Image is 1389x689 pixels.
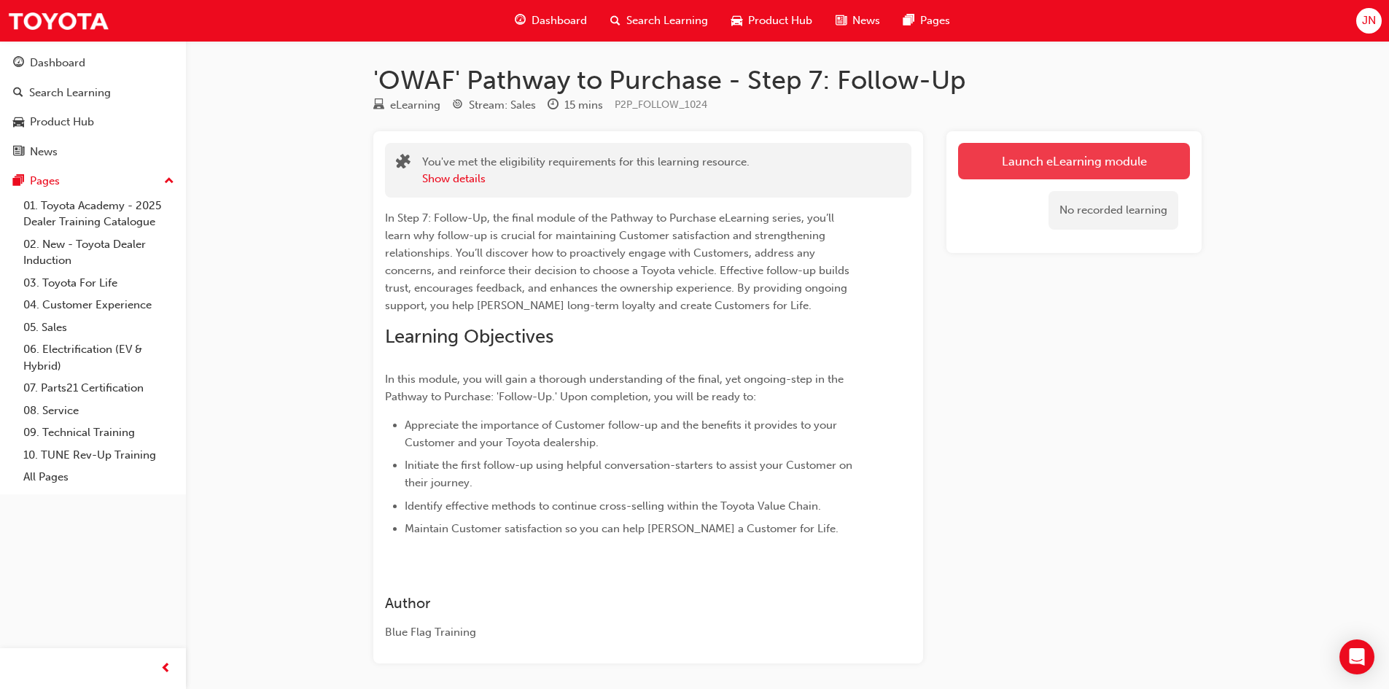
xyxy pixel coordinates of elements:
span: search-icon [610,12,620,30]
a: All Pages [17,466,180,488]
span: Initiate the first follow-up using helpful conversation-starters to assist your Customer on their... [405,459,855,489]
div: Duration [548,96,603,114]
span: car-icon [731,12,742,30]
a: search-iconSearch Learning [599,6,720,36]
h3: Author [385,595,859,612]
span: Appreciate the importance of Customer follow-up and the benefits it provides to your Customer and... [405,419,840,449]
a: guage-iconDashboard [503,6,599,36]
span: Maintain Customer satisfaction so you can help [PERSON_NAME] a Customer for Life. [405,522,839,535]
a: 01. Toyota Academy - 2025 Dealer Training Catalogue [17,195,180,233]
span: Identify effective methods to continue cross-selling within the Toyota Value Chain. [405,499,821,513]
div: Type [373,96,440,114]
button: Pages [6,168,180,195]
span: Learning resource code [615,98,707,111]
span: Learning Objectives [385,325,553,348]
a: News [6,139,180,166]
span: In Step 7: Follow-Up, the final module of the Pathway to Purchase eLearning series, you’ll learn ... [385,211,852,312]
a: 10. TUNE Rev-Up Training [17,444,180,467]
span: puzzle-icon [396,155,411,172]
div: eLearning [390,97,440,114]
a: 08. Service [17,400,180,422]
div: Search Learning [29,85,111,101]
span: car-icon [13,116,24,129]
span: JN [1362,12,1376,29]
div: Product Hub [30,114,94,131]
span: clock-icon [548,99,559,112]
button: DashboardSearch LearningProduct HubNews [6,47,180,168]
button: JN [1356,8,1382,34]
a: Dashboard [6,50,180,77]
a: Product Hub [6,109,180,136]
span: Dashboard [532,12,587,29]
a: pages-iconPages [892,6,962,36]
div: 15 mins [564,97,603,114]
button: Show details [422,171,486,187]
div: No recorded learning [1048,191,1178,230]
a: Search Learning [6,79,180,106]
h1: 'OWAF' Pathway to Purchase - Step 7: Follow-Up [373,64,1202,96]
div: You've met the eligibility requirements for this learning resource. [422,154,750,187]
a: 06. Electrification (EV & Hybrid) [17,338,180,377]
a: news-iconNews [824,6,892,36]
div: News [30,144,58,160]
a: 03. Toyota For Life [17,272,180,295]
span: Search Learning [626,12,708,29]
div: Dashboard [30,55,85,71]
div: Stream: Sales [469,97,536,114]
a: 02. New - Toyota Dealer Induction [17,233,180,272]
span: news-icon [836,12,847,30]
span: News [852,12,880,29]
span: Pages [920,12,950,29]
span: In this module, you will gain a thorough understanding of the final, yet ongoing-step in the Path... [385,373,847,403]
a: 05. Sales [17,316,180,339]
a: 04. Customer Experience [17,294,180,316]
a: Launch eLearning module [958,143,1190,179]
a: 07. Parts21 Certification [17,377,180,400]
span: guage-icon [515,12,526,30]
div: Stream [452,96,536,114]
span: learningResourceType_ELEARNING-icon [373,99,384,112]
div: Open Intercom Messenger [1339,639,1374,674]
span: search-icon [13,87,23,100]
span: Product Hub [748,12,812,29]
span: guage-icon [13,57,24,70]
span: prev-icon [160,660,171,678]
span: pages-icon [903,12,914,30]
div: Pages [30,173,60,190]
span: target-icon [452,99,463,112]
a: car-iconProduct Hub [720,6,824,36]
span: news-icon [13,146,24,159]
span: pages-icon [13,175,24,188]
img: Trak [7,4,109,37]
div: Blue Flag Training [385,624,859,641]
a: 09. Technical Training [17,421,180,444]
span: up-icon [164,172,174,191]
